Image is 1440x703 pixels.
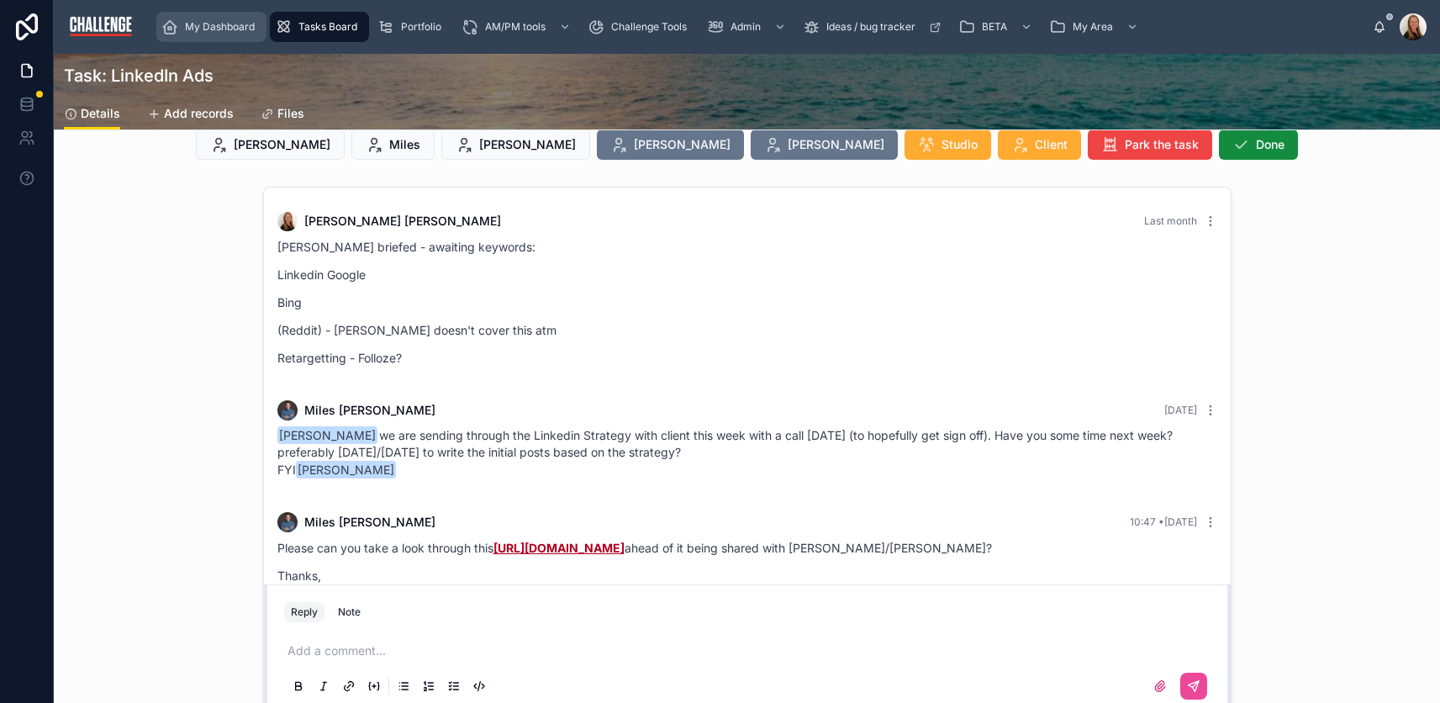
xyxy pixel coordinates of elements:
[798,12,950,42] a: Ideas / bug tracker
[493,541,625,555] a: [URL][DOMAIN_NAME]
[1125,136,1199,153] span: Park the task
[277,567,1217,584] p: Thanks,
[953,12,1041,42] a: BETA
[611,20,687,34] span: Challenge Tools
[185,20,255,34] span: My Dashboard
[277,427,1217,478] div: we are sending through the Linkedin Strategy with client this week with a call [DATE] (to hopeful...
[702,12,794,42] a: Admin
[731,20,761,34] span: Admin
[304,402,435,419] span: Miles [PERSON_NAME]
[277,293,1217,311] p: Bing
[982,20,1007,34] span: BETA
[277,266,1217,283] p: Linkedin Google
[456,12,579,42] a: AM/PM tools
[277,426,377,444] span: [PERSON_NAME]
[277,539,1217,557] p: Please can you take a look through this ahead of it being shared with [PERSON_NAME]/[PERSON_NAME]?
[261,98,304,132] a: Files
[351,129,435,160] button: Miles
[1035,136,1068,153] span: Client
[277,461,1217,478] p: FYI
[485,20,546,34] span: AM/PM tools
[331,602,367,622] button: Note
[1130,515,1197,528] span: 10:47 • [DATE]
[1256,136,1284,153] span: Done
[998,129,1081,160] button: Client
[401,20,441,34] span: Portfolio
[64,64,214,87] h1: Task: LinkedIn Ads
[788,136,884,153] span: [PERSON_NAME]
[156,12,266,42] a: My Dashboard
[1088,129,1212,160] button: Park the task
[372,12,453,42] a: Portfolio
[479,136,576,153] span: [PERSON_NAME]
[164,105,234,122] span: Add records
[304,514,435,531] span: Miles [PERSON_NAME]
[1164,404,1197,416] span: [DATE]
[234,136,330,153] span: [PERSON_NAME]
[270,12,369,42] a: Tasks Board
[905,129,991,160] button: Studio
[634,136,731,153] span: [PERSON_NAME]
[304,213,501,230] span: [PERSON_NAME] [PERSON_NAME]
[1144,214,1197,227] span: Last month
[1219,129,1298,160] button: Done
[196,129,345,160] button: [PERSON_NAME]
[298,20,357,34] span: Tasks Board
[277,238,1217,256] p: [PERSON_NAME] briefed - awaiting keywords:
[277,105,304,122] span: Files
[751,129,898,160] button: [PERSON_NAME]
[284,602,324,622] button: Reply
[583,12,699,42] a: Challenge Tools
[296,461,396,478] span: [PERSON_NAME]
[277,349,1217,367] p: Retargetting - Folloze?
[1044,12,1147,42] a: My Area
[147,98,234,132] a: Add records
[67,13,135,40] img: App logo
[1073,20,1113,34] span: My Area
[148,8,1373,45] div: scrollable content
[597,129,744,160] button: [PERSON_NAME]
[942,136,978,153] span: Studio
[338,605,361,619] div: Note
[826,20,915,34] span: Ideas / bug tracker
[64,98,120,130] a: Details
[277,321,1217,339] p: (Reddit) - [PERSON_NAME] doesn't cover this atm
[81,105,120,122] span: Details
[389,136,420,153] span: Miles
[441,129,590,160] button: [PERSON_NAME]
